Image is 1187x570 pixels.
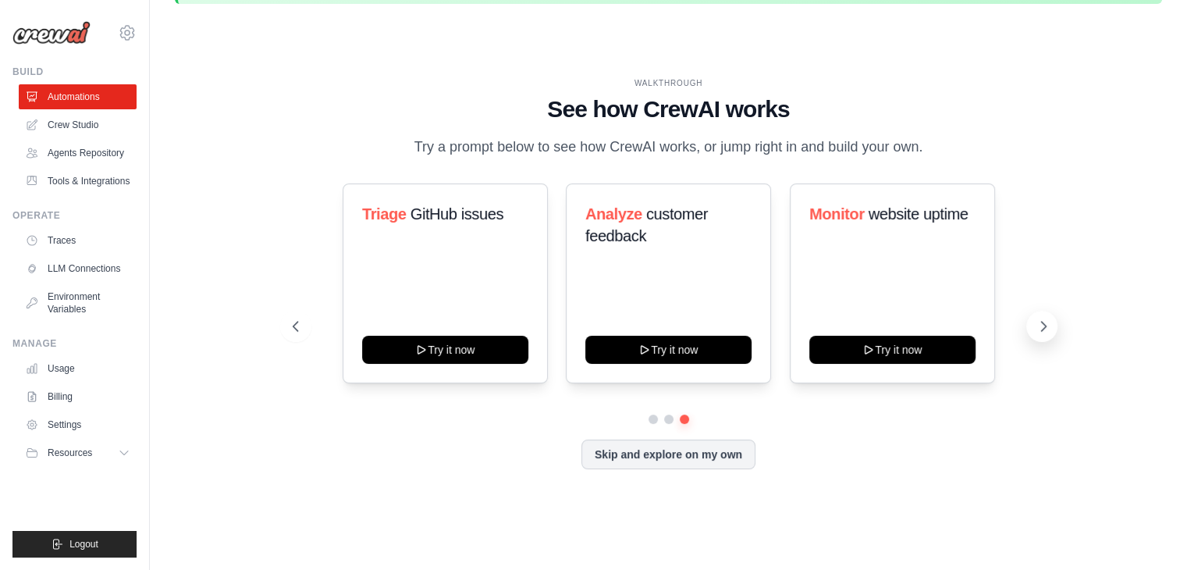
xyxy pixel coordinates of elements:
a: Traces [19,228,137,253]
span: GitHub issues [410,205,503,223]
button: Try it now [809,336,976,364]
h1: See how CrewAI works [293,95,1045,123]
a: Settings [19,412,137,437]
p: Try a prompt below to see how CrewAI works, or jump right in and build your own. [407,136,931,159]
a: Agents Repository [19,141,137,166]
span: Resources [48,447,92,459]
span: customer feedback [585,205,708,244]
iframe: Chat Widget [1109,495,1187,570]
a: Tools & Integrations [19,169,137,194]
a: LLM Connections [19,256,137,281]
div: Manage [12,337,137,350]
button: Skip and explore on my own [581,440,755,469]
a: Automations [19,84,137,109]
div: Operate [12,209,137,222]
a: Usage [19,356,137,381]
button: Resources [19,440,137,465]
img: Logo [12,21,91,45]
span: Triage [362,205,407,223]
span: website uptime [869,205,968,223]
a: Billing [19,384,137,409]
button: Try it now [362,336,528,364]
span: Monitor [809,205,865,223]
a: Crew Studio [19,112,137,137]
div: Widget de chat [1109,495,1187,570]
div: Build [12,66,137,78]
button: Logout [12,531,137,558]
span: Analyze [585,205,642,223]
a: Environment Variables [19,284,137,322]
span: Logout [69,538,98,550]
div: WALKTHROUGH [293,77,1045,89]
button: Try it now [585,336,752,364]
